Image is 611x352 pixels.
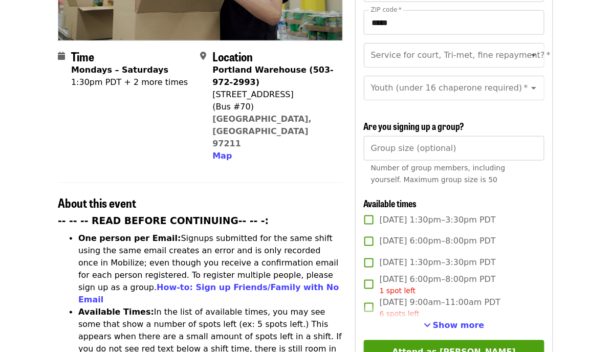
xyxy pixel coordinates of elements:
a: How-to: Sign up Friends/Family with No Email [78,283,339,305]
button: Map [212,150,232,162]
span: About this event [58,193,136,211]
span: 1 spot left [380,287,416,295]
strong: Mondays – Saturdays [71,65,168,75]
span: [DATE] 1:30pm–3:30pm PDT [380,257,496,269]
button: See more timeslots [424,320,485,332]
span: Location [212,47,253,65]
strong: Available Times: [78,307,154,317]
i: map-marker-alt icon [200,51,206,61]
span: [DATE] 1:30pm–3:30pm PDT [380,214,496,226]
span: [DATE] 6:00pm–8:00pm PDT [380,235,496,248]
span: [DATE] 9:00am–11:00am PDT [380,297,501,320]
span: Show more [433,321,485,331]
span: [DATE] 6:00pm–8:00pm PDT [380,274,496,297]
li: Signups submitted for the same shift using the same email creates an error and is only recorded o... [78,233,343,306]
button: Open [527,81,541,95]
strong: One person per Email: [78,234,181,244]
a: [GEOGRAPHIC_DATA], [GEOGRAPHIC_DATA] 97211 [212,114,312,148]
span: Are you signing up a group? [364,119,465,133]
strong: -- -- -- READ BEFORE CONTINUING-- -- -: [58,215,269,226]
button: Open [527,48,541,62]
input: ZIP code [364,10,544,35]
span: Available times [364,196,417,210]
div: [STREET_ADDRESS] [212,89,334,101]
span: Number of group members, including yourself. Maximum group size is 50 [371,164,506,184]
div: (Bus #70) [212,101,334,113]
input: [object Object] [364,136,544,161]
label: ZIP code [371,7,402,13]
strong: Portland Warehouse (503-972-2993) [212,65,334,87]
span: Map [212,151,232,161]
div: 1:30pm PDT + 2 more times [71,76,188,89]
span: Time [71,47,94,65]
span: 6 spots left [380,310,420,318]
i: calendar icon [58,51,65,61]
